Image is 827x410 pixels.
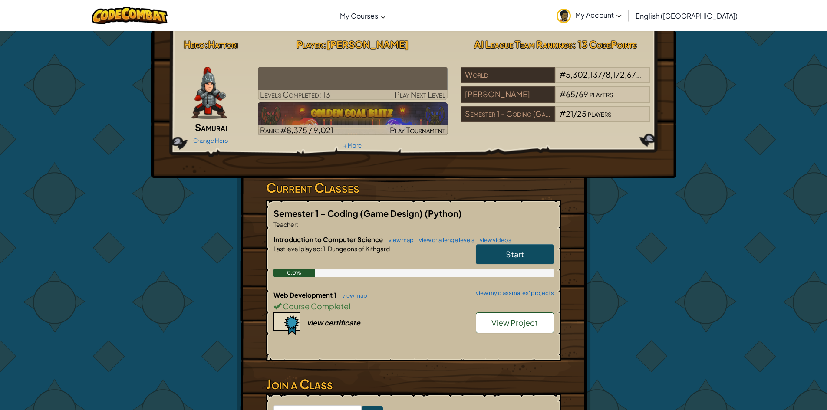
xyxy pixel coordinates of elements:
span: Start [506,249,524,259]
span: Levels Completed: 13 [260,89,330,99]
span: # [560,108,566,118]
span: [PERSON_NAME] [326,38,409,50]
span: Introduction to Computer Science [273,235,384,243]
div: 0.0% [273,269,316,277]
span: Play Tournament [390,125,445,135]
span: Course Complete [281,301,349,311]
span: ! [349,301,351,311]
span: players [642,69,666,79]
a: Semester 1 - Coding (Game Design)#21/25players [461,114,650,124]
span: 21 [566,108,573,118]
span: 69 [579,89,588,99]
span: Player [297,38,323,50]
span: 65 [566,89,575,99]
a: view my classmates' projects [471,290,554,296]
a: view challenge levels [415,236,474,243]
a: view certificate [273,318,360,327]
span: AI League Team Rankings [474,38,573,50]
a: view map [338,292,367,299]
span: 8,172,679 [606,69,641,79]
a: English ([GEOGRAPHIC_DATA]) [631,4,742,27]
h3: Current Classes [266,178,561,197]
img: CodeCombat logo [92,7,168,24]
span: # [560,69,566,79]
span: 1. [322,245,327,253]
span: Hero [184,38,204,50]
span: Rank: #8,375 / 9,021 [260,125,334,135]
a: My Account [552,2,626,29]
img: avatar [557,9,571,23]
a: Change Hero [193,137,228,144]
span: Web Development 1 [273,291,338,299]
span: : 13 CodePoints [573,38,637,50]
a: Rank: #8,375 / 9,021Play Tournament [258,102,448,135]
span: English ([GEOGRAPHIC_DATA]) [636,11,738,20]
span: / [573,108,577,118]
span: My Courses [340,11,378,20]
span: / [602,69,606,79]
span: : [323,38,326,50]
span: players [590,89,613,99]
span: players [588,108,611,118]
span: Last level played [273,245,320,253]
img: certificate-icon.png [273,312,300,335]
a: view videos [475,236,511,243]
img: Golden Goal [258,102,448,135]
span: Teacher [273,220,297,228]
span: Hattori [208,38,238,50]
a: World#5,302,137/8,172,679players [461,75,650,85]
a: [PERSON_NAME]#65/69players [461,95,650,105]
span: My Account [575,10,622,20]
span: View Project [491,318,538,328]
h3: Join a Class [266,374,561,394]
div: view certificate [307,318,360,327]
span: Play Next Level [395,89,445,99]
span: Samurai [195,121,227,133]
span: (Python) [425,208,462,219]
span: : [297,220,298,228]
div: [PERSON_NAME] [461,86,555,103]
span: Dungeons of Kithgard [327,245,390,253]
span: 25 [577,108,586,118]
div: World [461,67,555,83]
span: # [560,89,566,99]
div: Semester 1 - Coding (Game Design) [461,106,555,122]
a: view map [384,236,414,243]
span: Semester 1 - Coding (Game Design) [273,208,425,219]
span: : [320,245,322,253]
span: 5,302,137 [566,69,602,79]
a: + More [343,142,362,149]
span: : [204,38,208,50]
a: Play Next Level [258,67,448,100]
span: / [575,89,579,99]
img: samurai.pose.png [191,67,227,119]
a: My Courses [336,4,390,27]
